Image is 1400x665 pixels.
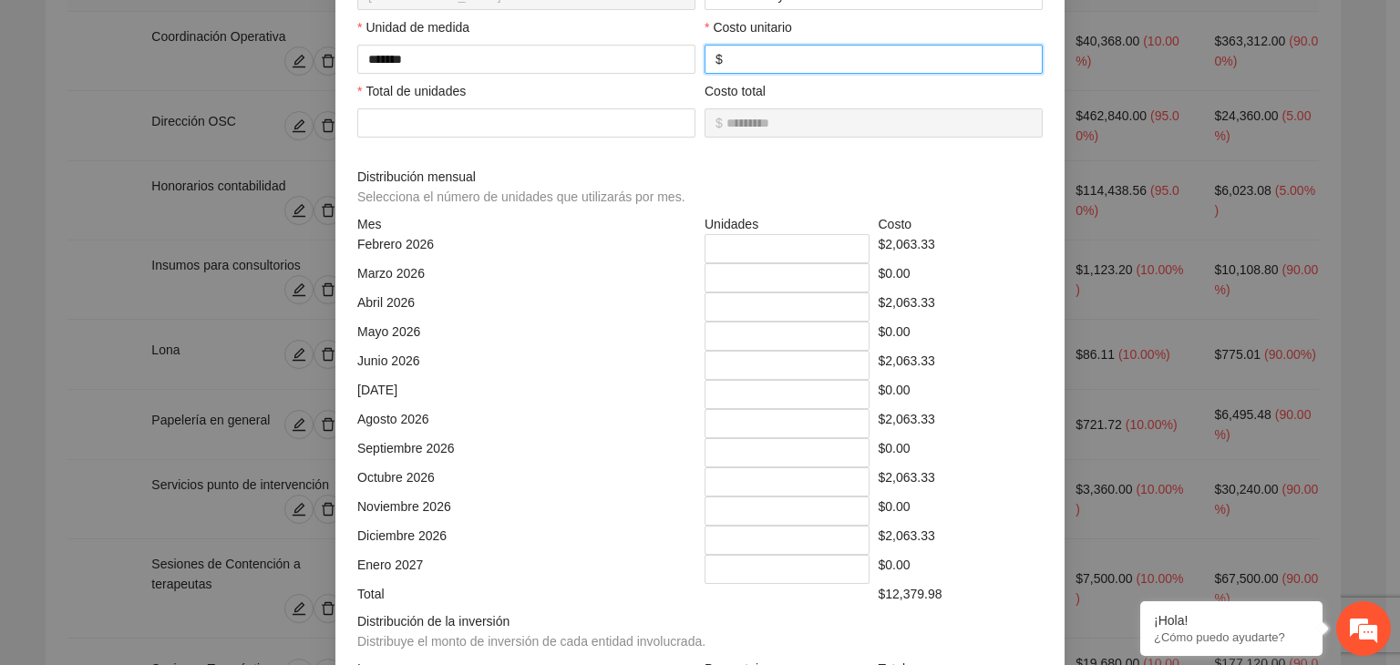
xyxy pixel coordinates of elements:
[700,214,874,234] div: Unidades
[874,263,1048,292] div: $0.00
[715,49,723,69] span: $
[353,496,700,526] div: Noviembre 2026
[353,584,700,604] div: Total
[357,167,692,207] span: Distribución mensual
[874,322,1048,351] div: $0.00
[353,555,700,584] div: Enero 2027
[357,611,713,651] span: Distribución de la inversión
[874,380,1048,409] div: $0.00
[357,189,685,204] span: Selecciona el número de unidades que utilizarás por mes.
[874,234,1048,263] div: $2,063.33
[1154,613,1309,628] div: ¡Hola!
[353,214,700,234] div: Mes
[874,351,1048,380] div: $2,063.33
[874,409,1048,438] div: $2,063.33
[299,9,343,53] div: Minimizar ventana de chat en vivo
[357,634,705,649] span: Distribuye el monto de inversión de cada entidad involucrada.
[353,409,700,438] div: Agosto 2026
[353,467,700,496] div: Octubre 2026
[705,81,766,101] label: Costo total
[874,467,1048,496] div: $2,063.33
[874,526,1048,555] div: $2,063.33
[353,234,700,263] div: Febrero 2026
[357,17,469,37] label: Unidad de medida
[874,438,1048,467] div: $0.00
[874,584,1048,604] div: $12,379.98
[353,380,700,409] div: [DATE]
[357,81,466,101] label: Total de unidades
[1154,630,1309,644] p: ¿Cómo puedo ayudarte?
[353,292,700,322] div: Abril 2026
[353,322,700,351] div: Mayo 2026
[874,292,1048,322] div: $2,063.33
[353,351,700,380] div: Junio 2026
[106,224,252,408] span: Estamos en línea.
[353,438,700,467] div: Septiembre 2026
[353,526,700,555] div: Diciembre 2026
[705,17,792,37] label: Costo unitario
[874,214,1048,234] div: Costo
[95,93,306,117] div: Chatee con nosotros ahora
[874,555,1048,584] div: $0.00
[353,263,700,292] div: Marzo 2026
[9,459,347,523] textarea: Escriba su mensaje y pulse “Intro”
[874,496,1048,526] div: $0.00
[715,113,723,133] span: $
